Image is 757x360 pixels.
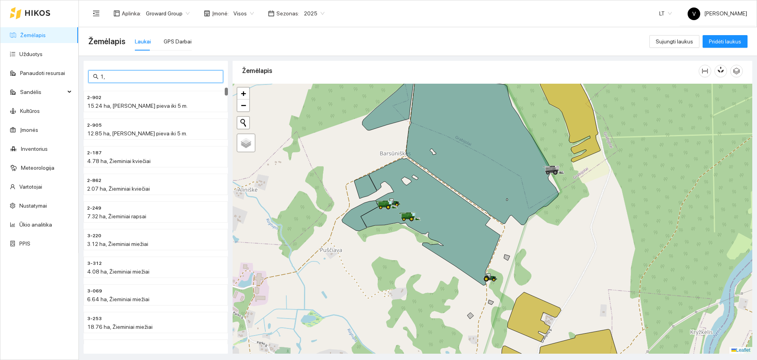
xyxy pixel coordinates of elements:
span: 2-249 [87,204,101,212]
span: 2-906 [87,343,102,350]
span: search [93,74,99,79]
span: Sezonas : [276,9,299,18]
span: 2025 [304,7,324,19]
span: 7.32 ha, Žieminiai rapsai [87,213,146,219]
button: Sujungti laukus [649,35,699,48]
span: Pridėti laukus [709,37,741,46]
div: GPS Darbai [164,37,192,46]
span: LT [659,7,672,19]
a: Layers [237,134,255,152]
span: Sujungti laukus [656,37,693,46]
span: Sandėlis [20,84,65,100]
a: Žemėlapis [20,32,46,38]
span: Žemėlapis [88,35,125,48]
a: Meteorologija [21,165,54,171]
input: Paieška [100,72,218,81]
span: 3-312 [87,260,102,267]
span: 2-187 [87,149,102,157]
a: PPIS [19,240,30,247]
a: Inventorius [21,146,48,152]
div: Žemėlapis [242,60,699,82]
span: + [241,88,246,98]
a: Zoom in [237,88,249,99]
span: 15.24 ha, [PERSON_NAME] pieva iki 5 m. [87,103,188,109]
span: Groward Group [146,7,190,19]
span: shop [204,10,210,17]
span: column-width [699,68,711,74]
span: 2-905 [87,122,102,129]
a: Zoom out [237,99,249,111]
span: 2.07 ha, Žieminiai kviečiai [87,186,150,192]
span: Įmonė : [212,9,229,18]
a: Leaflet [731,347,750,353]
span: 2-862 [87,177,101,184]
a: Ūkio analitika [19,221,52,228]
button: Initiate a new search [237,117,249,129]
span: 3-253 [87,315,102,322]
button: menu-fold [88,6,104,21]
span: layout [114,10,120,17]
span: 3-220 [87,232,101,240]
a: Pridėti laukus [703,38,748,45]
span: 18.76 ha, Žieminiai miežiai [87,324,153,330]
button: column-width [699,65,711,77]
a: Kultūros [20,108,40,114]
span: 12.85 ha, [PERSON_NAME] pieva iki 5 m. [87,130,187,137]
a: Nustatymai [19,202,47,209]
span: 2-902 [87,94,101,101]
div: Laukai [135,37,151,46]
a: Panaudoti resursai [20,70,65,76]
span: − [241,100,246,110]
button: Pridėti laukus [703,35,748,48]
span: 4.08 ha, Žieminiai miežiai [87,268,149,275]
span: calendar [268,10,274,17]
span: 4.78 ha, Žieminiai kviečiai [87,158,151,164]
span: 6.64 ha, Žieminiai miežiai [87,296,149,302]
span: [PERSON_NAME] [688,10,747,17]
span: 3-069 [87,287,102,295]
span: V [692,7,696,20]
a: Užduotys [19,51,43,57]
a: Sujungti laukus [649,38,699,45]
span: Aplinka : [122,9,141,18]
span: Visos [233,7,254,19]
a: Vartotojai [19,184,42,190]
span: menu-fold [93,10,100,17]
span: 3.12 ha, Žieminiai miežiai [87,241,148,247]
a: Įmonės [20,127,38,133]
